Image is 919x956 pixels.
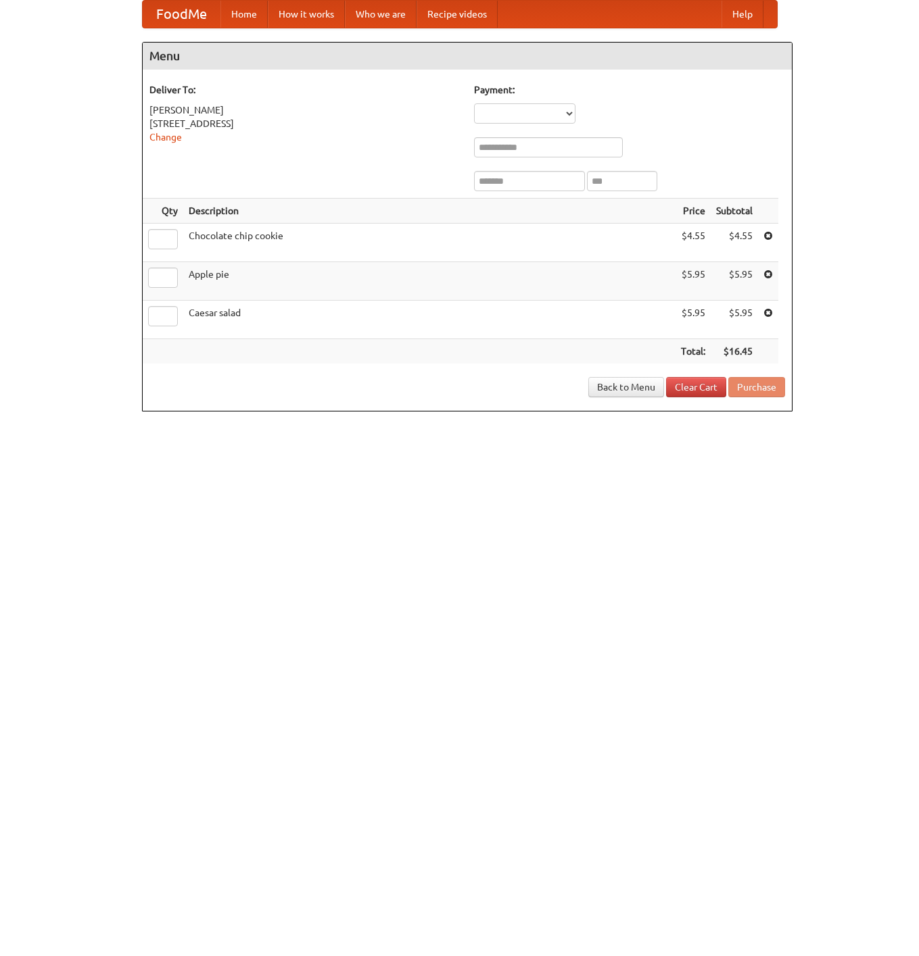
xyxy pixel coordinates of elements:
[345,1,417,28] a: Who we are
[676,301,711,339] td: $5.95
[149,83,461,97] h5: Deliver To:
[143,43,792,70] h4: Menu
[728,377,785,397] button: Purchase
[143,1,220,28] a: FoodMe
[711,224,758,262] td: $4.55
[711,339,758,364] th: $16.45
[149,103,461,117] div: [PERSON_NAME]
[676,199,711,224] th: Price
[183,199,676,224] th: Description
[676,262,711,301] td: $5.95
[183,224,676,262] td: Chocolate chip cookie
[588,377,664,397] a: Back to Menu
[474,83,785,97] h5: Payment:
[711,199,758,224] th: Subtotal
[711,262,758,301] td: $5.95
[220,1,268,28] a: Home
[722,1,763,28] a: Help
[149,117,461,130] div: [STREET_ADDRESS]
[143,199,183,224] th: Qty
[183,262,676,301] td: Apple pie
[676,224,711,262] td: $4.55
[676,339,711,364] th: Total:
[666,377,726,397] a: Clear Cart
[268,1,345,28] a: How it works
[183,301,676,339] td: Caesar salad
[149,132,182,143] a: Change
[711,301,758,339] td: $5.95
[417,1,498,28] a: Recipe videos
